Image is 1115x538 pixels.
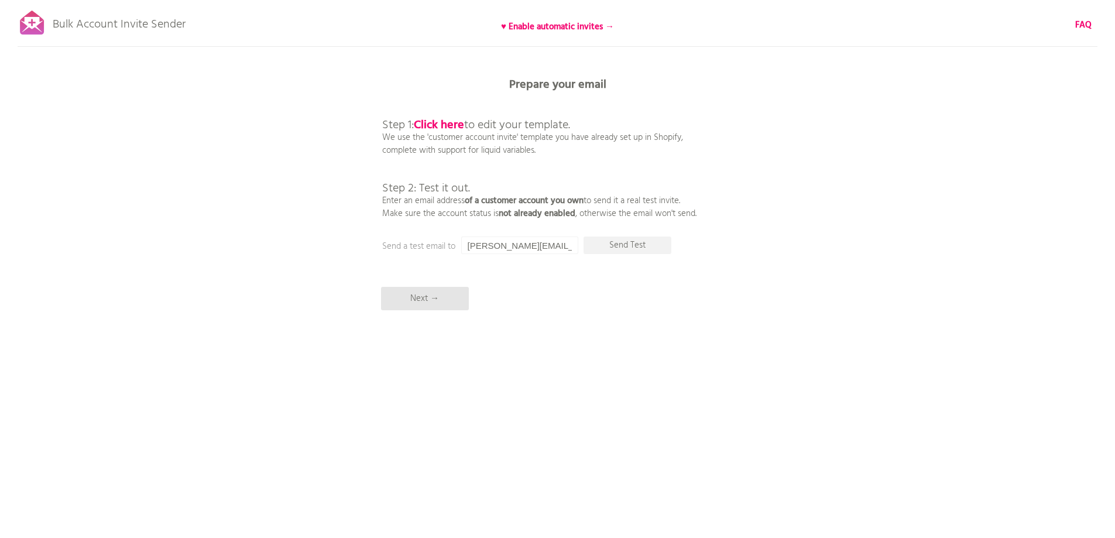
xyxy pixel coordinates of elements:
[382,116,570,135] span: Step 1: to edit your template.
[414,116,464,135] a: Click here
[584,237,671,254] p: Send Test
[382,240,616,253] p: Send a test email to
[465,194,584,208] b: of a customer account you own
[499,207,575,221] b: not already enabled
[501,20,614,34] b: ♥ Enable automatic invites →
[1075,19,1092,32] a: FAQ
[381,287,469,310] p: Next →
[382,179,470,198] span: Step 2: Test it out.
[509,76,606,94] b: Prepare your email
[53,7,186,36] p: Bulk Account Invite Sender
[382,94,697,220] p: We use the 'customer account invite' template you have already set up in Shopify, complete with s...
[1075,18,1092,32] b: FAQ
